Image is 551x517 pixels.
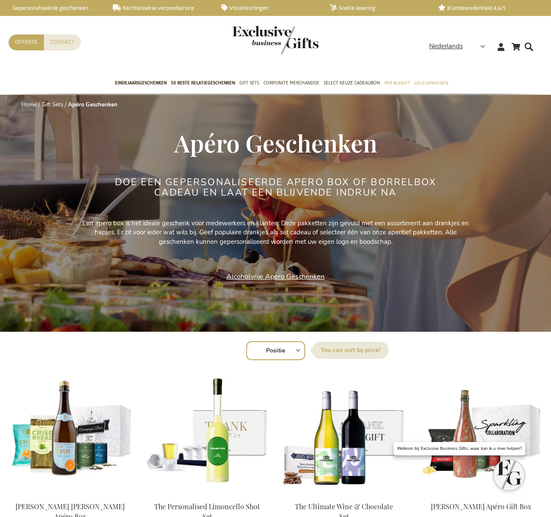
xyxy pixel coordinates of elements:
[171,78,235,87] span: 50 beste relatiegeschenken
[232,26,319,54] img: Exclusive Business gifts logo
[438,4,533,12] a: Klanttevredenheid 4,6/5
[263,78,319,87] span: Corporate Merchandise
[263,73,319,94] a: Corporate Merchandise
[9,491,132,499] a: Dame Jeanne Champagne Beer Apéro Box
[82,219,469,246] p: Een apero box is het ideale geschenk voor medewerkers en klanten. Deze pakketten zijn gevuld met ...
[113,4,207,12] a: Rechtstreekse verzendservice
[282,374,406,495] img: The Ultimate Wine & Chocolate Set
[44,34,81,50] a: Contact
[232,26,275,54] a: store logo
[4,4,99,12] a: Gepersonaliseerde geschenken
[68,101,118,109] strong: Apéro Geschenken
[384,78,410,87] span: Per Budget
[226,272,325,281] a: Alcoholvrije Apero Geschenken
[429,41,463,51] span: Nederlands
[312,342,389,359] label: Sorteer op
[42,101,63,109] a: Gift Sets
[221,4,316,12] a: Volumkortingen
[22,101,37,109] a: Home
[419,374,542,495] img: Dame Jeanne Biermocktail Apéro Gift Box
[174,127,377,159] span: Apéro Geschenken
[330,4,424,12] a: Snelle levering
[9,374,132,495] img: Dame Jeanne Champagne Beer Apéro Box
[145,491,269,499] a: The Personalised Limoncello Shot Set
[414,78,448,87] span: Gelegenheden
[171,73,235,94] a: 50 beste relatiegeschenken
[414,73,448,94] a: Gelegenheden
[114,177,437,198] h2: Doe een gepersonaliseerde apero box of borrelbox cadeau en laat een blijvende indruk na
[115,78,167,87] span: Eindejaarsgeschenken
[419,491,542,499] a: Dame Jeanne Biermocktail Apéro Gift Box
[282,491,406,499] a: The Ultimate Wine & Chocolate Set
[239,73,259,94] a: Gift Sets
[239,78,259,87] span: Gift Sets
[115,73,167,94] a: Eindejaarsgeschenken
[431,502,531,511] a: [PERSON_NAME] Apéro Gift Box
[9,34,44,50] a: Offerte
[324,73,380,94] a: Select Keuze Cadeaubon
[384,73,410,94] a: Per Budget
[324,78,380,87] span: Select Keuze Cadeaubon
[145,374,269,495] img: The Personalised Limoncello Shot Set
